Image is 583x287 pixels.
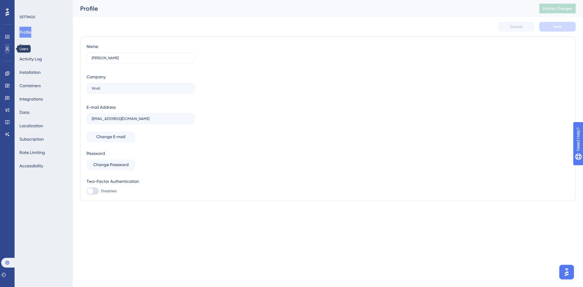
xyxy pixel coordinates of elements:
button: Localization [19,120,43,131]
div: Name [87,43,98,50]
button: Rate Limiting [19,147,45,158]
button: Subscription [19,134,44,145]
button: Accessibility [19,160,43,171]
input: E-mail Address [92,117,189,121]
div: E-mail Address [87,104,116,111]
button: Installation [19,67,41,78]
span: Change Password [93,161,129,169]
div: Two-Factor Authentication [87,178,195,185]
span: Change E-mail [96,133,125,141]
iframe: UserGuiding AI Assistant Launcher [557,263,576,281]
span: Save [553,24,562,29]
div: Company [87,73,106,80]
span: Publish Changes [543,6,572,11]
div: SETTINGS [19,15,69,19]
button: Cancel [498,22,534,32]
button: Publish Changes [539,4,576,13]
div: Profile [80,4,524,13]
span: Need Help? [14,2,38,9]
input: Company Name [92,86,189,91]
button: Team [19,40,30,51]
button: Profile [19,27,31,38]
button: Integrations [19,94,43,104]
span: Disabled [101,189,117,193]
button: Change Password [87,159,135,170]
input: Name Surname [92,56,189,60]
button: Save [539,22,576,32]
button: Containers [19,80,41,91]
button: Change E-mail [87,132,135,142]
span: Cancel [510,24,523,29]
button: Data [19,107,29,118]
div: Password [87,150,195,157]
button: Activity Log [19,53,42,64]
